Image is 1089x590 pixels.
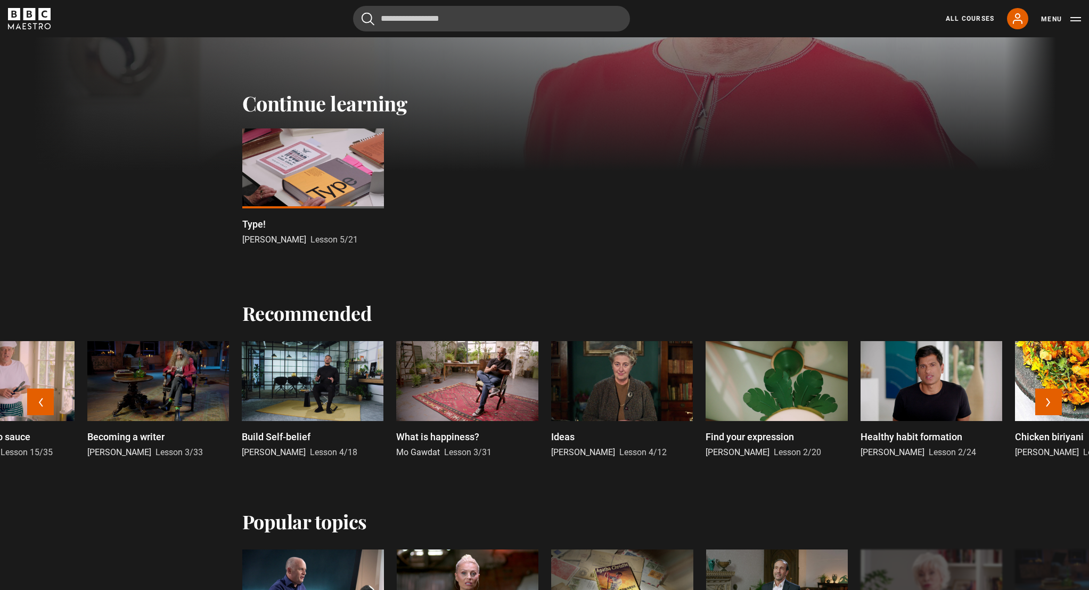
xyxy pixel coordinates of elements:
a: Becoming a writer [PERSON_NAME] Lesson 3/33 [87,341,229,459]
svg: BBC Maestro [8,8,51,29]
a: Build Self-belief [PERSON_NAME] Lesson 4/18 [242,341,383,459]
span: Lesson 3/31 [444,447,492,457]
a: All Courses [946,14,994,23]
span: [PERSON_NAME] [87,447,151,457]
p: Chicken biriyani [1015,430,1084,444]
h2: Continue learning [242,91,847,116]
span: Lesson 4/12 [619,447,667,457]
p: Healthy habit formation [861,430,962,444]
span: [PERSON_NAME] [1015,447,1079,457]
span: Lesson 4/18 [310,447,357,457]
p: Type! [242,217,266,231]
a: Healthy habit formation [PERSON_NAME] Lesson 2/24 [861,341,1002,459]
a: Ideas [PERSON_NAME] Lesson 4/12 [551,341,693,459]
p: Ideas [551,430,575,444]
span: Lesson 2/20 [774,447,821,457]
span: [PERSON_NAME] [861,447,924,457]
span: Lesson 3/33 [155,447,203,457]
span: [PERSON_NAME] [242,447,306,457]
h2: Popular topics [242,510,367,532]
button: Submit the search query [362,12,374,26]
p: What is happiness? [396,430,479,444]
span: [PERSON_NAME] [551,447,615,457]
span: Lesson 5/21 [310,235,358,245]
p: Build Self-belief [242,430,310,444]
a: What is happiness? Mo Gawdat Lesson 3/31 [396,341,538,459]
h2: Recommended [242,302,372,324]
button: Toggle navigation [1041,14,1081,25]
p: Becoming a writer [87,430,165,444]
input: Search [353,6,630,31]
a: Find your expression [PERSON_NAME] Lesson 2/20 [706,341,847,459]
span: Lesson 2/24 [929,447,976,457]
p: Find your expression [706,430,794,444]
span: [PERSON_NAME] [242,235,306,245]
span: Mo Gawdat [396,447,440,457]
a: Type! [PERSON_NAME] Lesson 5/21 [242,128,384,246]
span: [PERSON_NAME] [706,447,769,457]
span: Lesson 15/35 [1,447,53,457]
